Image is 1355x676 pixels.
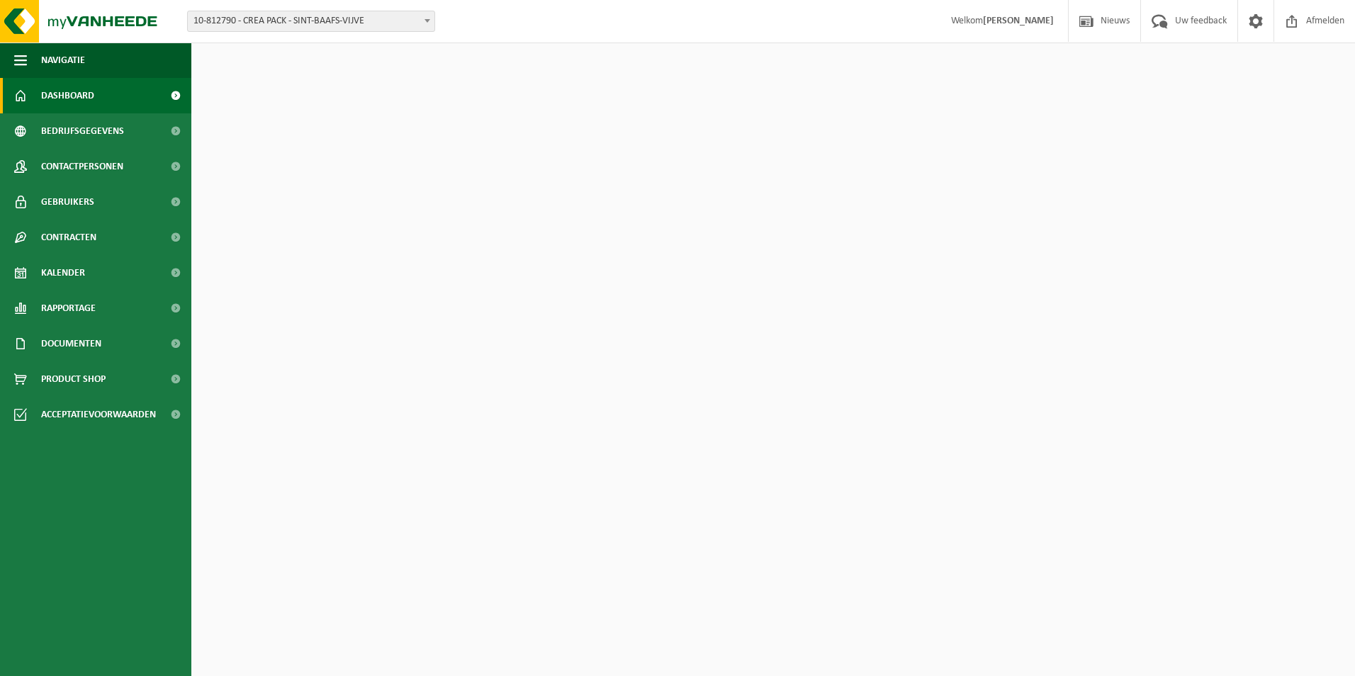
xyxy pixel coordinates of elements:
[41,291,96,326] span: Rapportage
[41,113,124,149] span: Bedrijfsgegevens
[41,149,123,184] span: Contactpersonen
[41,255,85,291] span: Kalender
[188,11,434,31] span: 10-812790 - CREA PACK - SINT-BAAFS-VIJVE
[41,397,156,432] span: Acceptatievoorwaarden
[983,16,1054,26] strong: [PERSON_NAME]
[41,43,85,78] span: Navigatie
[41,184,94,220] span: Gebruikers
[41,78,94,113] span: Dashboard
[41,361,106,397] span: Product Shop
[41,326,101,361] span: Documenten
[41,220,96,255] span: Contracten
[187,11,435,32] span: 10-812790 - CREA PACK - SINT-BAAFS-VIJVE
